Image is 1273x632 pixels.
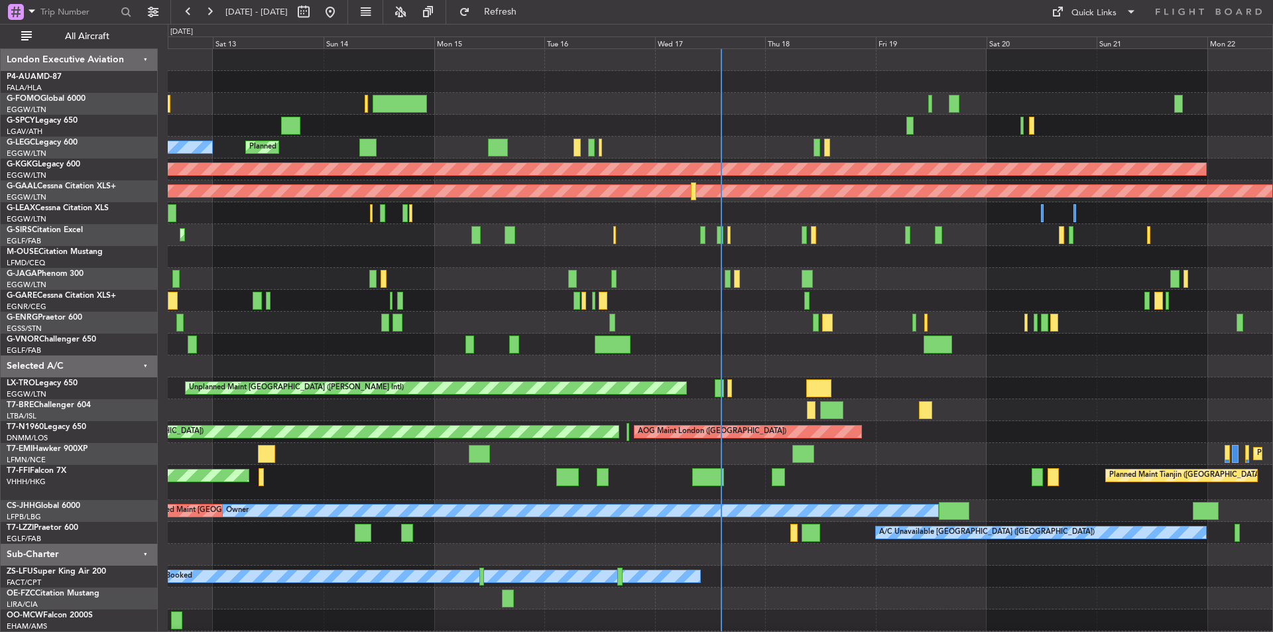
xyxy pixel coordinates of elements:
div: Unplanned Maint [GEOGRAPHIC_DATA] ([PERSON_NAME] Intl) [189,378,404,398]
span: G-GAAL [7,182,37,190]
span: Refresh [473,7,528,17]
a: VHHH/HKG [7,477,46,487]
div: Planned Maint [GEOGRAPHIC_DATA] ([GEOGRAPHIC_DATA]) [184,225,393,245]
a: G-JAGAPhenom 300 [7,270,84,278]
span: G-JAGA [7,270,37,278]
a: EGSS/STN [7,324,42,334]
button: Refresh [453,1,532,23]
a: LGAV/ATH [7,127,42,137]
a: G-GAALCessna Citation XLS+ [7,182,116,190]
a: G-SIRSCitation Excel [7,226,83,234]
a: P4-AUAMD-87 [7,73,62,81]
a: T7-EMIHawker 900XP [7,445,88,453]
div: Sat 13 [213,36,324,48]
span: G-ENRG [7,314,38,322]
a: G-ENRGPraetor 600 [7,314,82,322]
span: T7-EMI [7,445,32,453]
div: Sun 21 [1097,36,1207,48]
span: T7-BRE [7,401,34,409]
input: Trip Number [40,2,117,22]
a: EGLF/FAB [7,236,41,246]
span: G-KGKG [7,160,38,168]
span: All Aircraft [34,32,140,41]
a: EHAM/AMS [7,621,47,631]
a: FALA/HLA [7,83,42,93]
div: Sun 14 [324,36,434,48]
div: [DATE] [170,27,193,38]
a: LTBA/ISL [7,411,36,421]
a: G-LEAXCessna Citation XLS [7,204,109,212]
a: CS-JHHGlobal 6000 [7,502,80,510]
a: EGGW/LTN [7,214,46,224]
span: G-SIRS [7,226,32,234]
a: LFPB/LBG [7,512,41,522]
a: EGLF/FAB [7,534,41,544]
a: DNMM/LOS [7,433,48,443]
a: EGNR/CEG [7,302,46,312]
a: OO-MCWFalcon 2000S [7,611,93,619]
span: M-OUSE [7,248,38,256]
span: T7-FFI [7,467,30,475]
a: EGGW/LTN [7,192,46,202]
a: T7-LZZIPraetor 600 [7,524,78,532]
a: EGLF/FAB [7,346,41,355]
a: EGGW/LTN [7,149,46,158]
a: T7-FFIFalcon 7X [7,467,66,475]
button: All Aircraft [15,26,144,47]
a: G-LEGCLegacy 600 [7,139,78,147]
a: LIRA/CIA [7,600,38,609]
a: FACT/CPT [7,578,41,588]
span: OE-FZC [7,590,35,598]
div: AOG Maint London ([GEOGRAPHIC_DATA]) [638,422,786,442]
div: Tue 16 [544,36,655,48]
span: G-GARE [7,292,37,300]
a: ZS-LFUSuper King Air 200 [7,568,106,576]
span: OO-MCW [7,611,43,619]
span: LX-TRO [7,379,35,387]
span: G-LEGC [7,139,35,147]
a: EGGW/LTN [7,389,46,399]
a: OE-FZCCitation Mustang [7,590,99,598]
a: G-VNORChallenger 650 [7,336,96,344]
span: G-LEAX [7,204,35,212]
a: LX-TROLegacy 650 [7,379,78,387]
div: Thu 18 [765,36,876,48]
a: M-OUSECitation Mustang [7,248,103,256]
span: ZS-LFU [7,568,33,576]
a: EGGW/LTN [7,105,46,115]
a: LFMN/NCE [7,455,46,465]
a: G-SPCYLegacy 650 [7,117,78,125]
div: Sat 20 [987,36,1097,48]
a: EGGW/LTN [7,280,46,290]
a: G-FOMOGlobal 6000 [7,95,86,103]
div: Wed 17 [655,36,766,48]
span: G-FOMO [7,95,40,103]
div: Owner [226,501,249,521]
a: G-GARECessna Citation XLS+ [7,292,116,300]
a: T7-N1960Legacy 650 [7,423,86,431]
span: T7-N1960 [7,423,44,431]
span: T7-LZZI [7,524,34,532]
span: G-SPCY [7,117,35,125]
div: Fri 19 [876,36,987,48]
span: G-VNOR [7,336,39,344]
a: EGGW/LTN [7,170,46,180]
span: CS-JHH [7,502,35,510]
a: G-KGKGLegacy 600 [7,160,80,168]
div: Mon 15 [434,36,545,48]
a: LFMD/CEQ [7,258,45,268]
span: P4-AUA [7,73,36,81]
span: [DATE] - [DATE] [225,6,288,18]
div: A/C Unavailable [GEOGRAPHIC_DATA] ([GEOGRAPHIC_DATA]) [879,523,1095,542]
div: A/C Booked [151,566,192,586]
div: Planned Maint [GEOGRAPHIC_DATA] ([GEOGRAPHIC_DATA]) [249,137,458,157]
a: T7-BREChallenger 604 [7,401,91,409]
